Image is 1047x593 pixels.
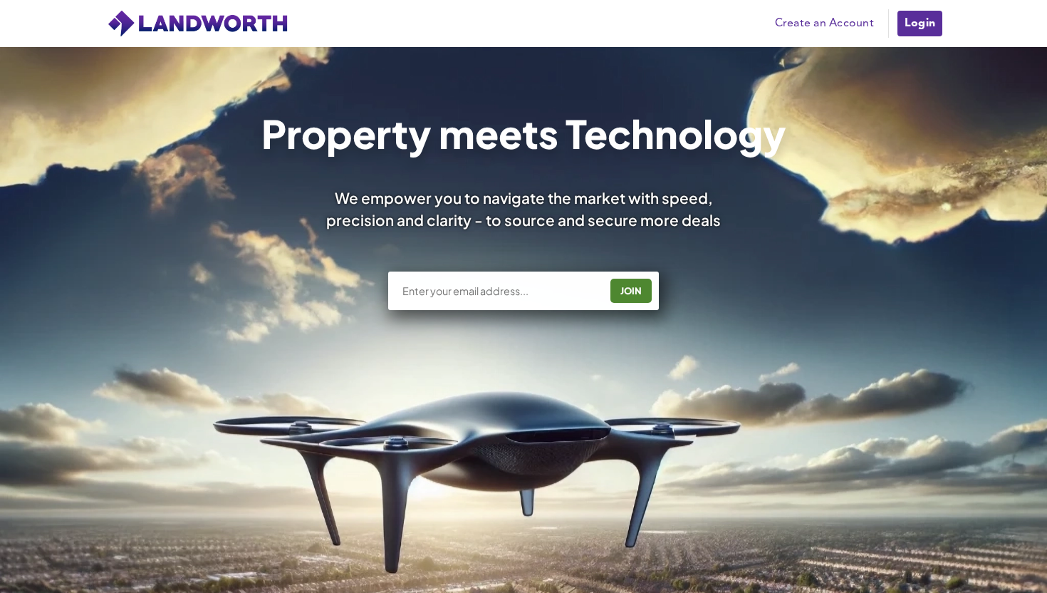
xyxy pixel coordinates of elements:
[610,279,652,303] button: JOIN
[261,114,786,153] h1: Property meets Technology
[768,13,881,34] a: Create an Account
[615,279,647,302] div: JOIN
[307,187,740,231] div: We empower you to navigate the market with speed, precision and clarity - to source and secure mo...
[896,9,944,38] a: Login
[401,284,600,298] input: Enter your email address...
